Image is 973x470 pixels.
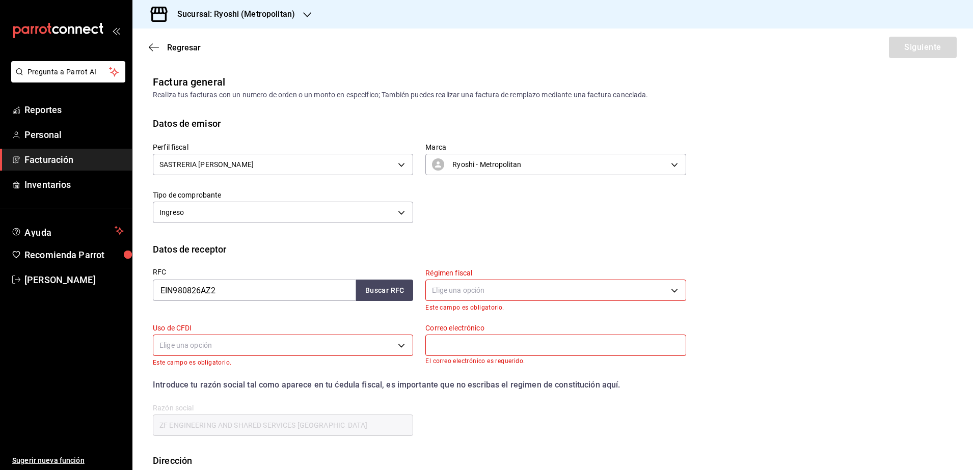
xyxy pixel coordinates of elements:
div: SASTRERIA [PERSON_NAME] [153,154,413,175]
span: Ryoshi - Metropolitan [452,159,521,170]
label: Correo electrónico [425,324,686,331]
span: Sugerir nueva función [12,455,124,466]
button: Regresar [149,43,201,52]
span: [PERSON_NAME] [24,273,124,287]
label: Marca [425,144,686,151]
span: Regresar [167,43,201,52]
label: Perfil fiscal [153,144,413,151]
label: Régimen fiscal [425,269,686,277]
label: Razón social [153,404,413,411]
h3: Sucursal: Ryoshi (Metropolitan) [169,8,295,20]
p: Este campo es obligatorio. [153,359,413,366]
div: Introduce tu razón social tal como aparece en tu ćedula fiscal, es importante que no escribas el ... [153,379,686,391]
span: Ayuda [24,225,111,237]
div: Datos de emisor [153,117,221,130]
div: Elige una opción [153,335,413,356]
span: Pregunta a Parrot AI [28,67,110,77]
button: open_drawer_menu [112,26,120,35]
span: Reportes [24,103,124,117]
span: Personal [24,128,124,142]
a: Pregunta a Parrot AI [7,74,125,85]
label: Tipo de comprobante [153,191,413,199]
span: Recomienda Parrot [24,248,124,262]
span: Ingreso [159,207,184,217]
div: Dirección [153,454,192,467]
span: Facturación [24,153,124,167]
button: Buscar RFC [356,280,413,301]
p: El correo electrónico es requerido. [425,357,686,365]
div: Realiza tus facturas con un numero de orden o un monto en especifico; También puedes realizar una... [153,90,953,100]
div: Factura general [153,74,225,90]
div: Elige una opción [425,280,686,301]
div: Datos de receptor [153,242,226,256]
button: Pregunta a Parrot AI [11,61,125,82]
label: Uso de CFDI [153,324,413,331]
span: Inventarios [24,178,124,191]
p: Este campo es obligatorio. [425,304,686,311]
label: RFC [153,268,413,275]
